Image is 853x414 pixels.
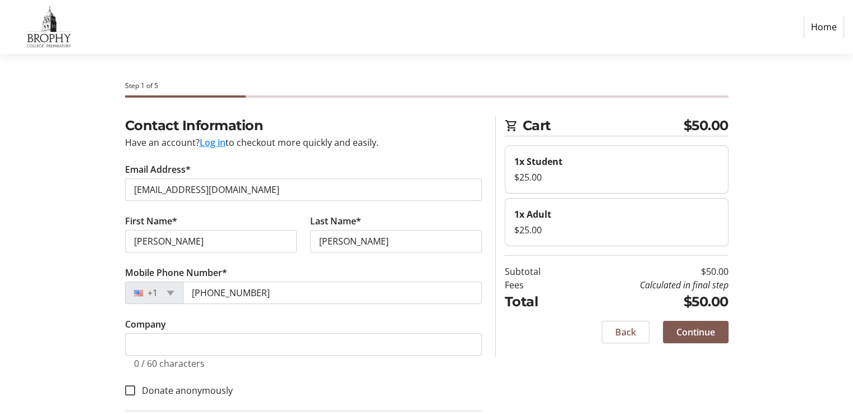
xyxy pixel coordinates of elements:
[505,278,569,292] td: Fees
[9,4,89,49] img: Brophy College Preparatory 's Logo
[183,282,482,304] input: (201) 555-0123
[310,214,361,228] label: Last Name*
[602,321,649,343] button: Back
[514,155,562,168] strong: 1x Student
[514,223,719,237] div: $25.00
[505,292,569,312] td: Total
[663,321,728,343] button: Continue
[125,214,177,228] label: First Name*
[676,325,715,339] span: Continue
[684,116,728,136] span: $50.00
[569,292,728,312] td: $50.00
[134,357,205,370] tr-character-limit: 0 / 60 characters
[523,116,684,136] span: Cart
[615,325,636,339] span: Back
[200,136,225,149] button: Log in
[125,266,227,279] label: Mobile Phone Number*
[569,278,728,292] td: Calculated in final step
[125,81,728,91] div: Step 1 of 5
[125,116,482,136] h2: Contact Information
[135,384,233,397] label: Donate anonymously
[125,163,191,176] label: Email Address*
[505,265,569,278] td: Subtotal
[125,136,482,149] div: Have an account? to checkout more quickly and easily.
[514,208,551,220] strong: 1x Adult
[569,265,728,278] td: $50.00
[514,171,719,184] div: $25.00
[804,16,844,38] a: Home
[125,318,166,331] label: Company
